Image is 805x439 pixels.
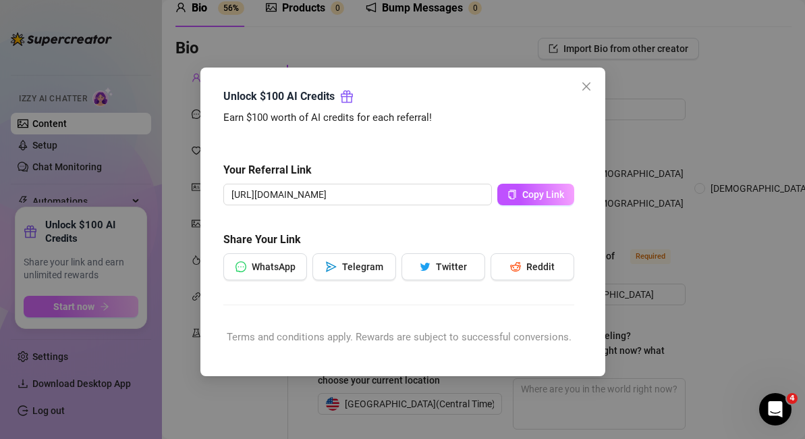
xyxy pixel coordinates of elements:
button: Close [576,76,597,97]
span: send [325,261,336,272]
span: reddit [510,261,521,272]
span: Reddit [526,261,555,272]
span: gift [340,90,354,103]
strong: Unlock $100 AI Credits [223,90,335,103]
span: Telegram [341,261,383,272]
span: 4 [787,393,798,404]
button: twitterTwitter [401,253,485,280]
button: messageWhatsApp [223,253,307,280]
span: Twitter [436,261,467,272]
span: Copy Link [522,189,564,200]
iframe: Intercom live chat [759,393,792,425]
button: Copy Link [497,184,574,205]
button: redditReddit [491,253,574,280]
div: Earn $100 worth of AI credits for each referral! [223,110,574,126]
span: Close [576,81,597,92]
h5: Your Referral Link [223,162,574,178]
div: Terms and conditions apply. Rewards are subject to successful conversions. [223,330,574,346]
h5: Share Your Link [223,232,574,248]
span: message [235,261,246,272]
span: twitter [420,261,431,272]
button: sendTelegram [312,253,396,280]
span: close [581,81,592,92]
span: WhatsApp [251,261,295,272]
span: copy [507,190,517,199]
